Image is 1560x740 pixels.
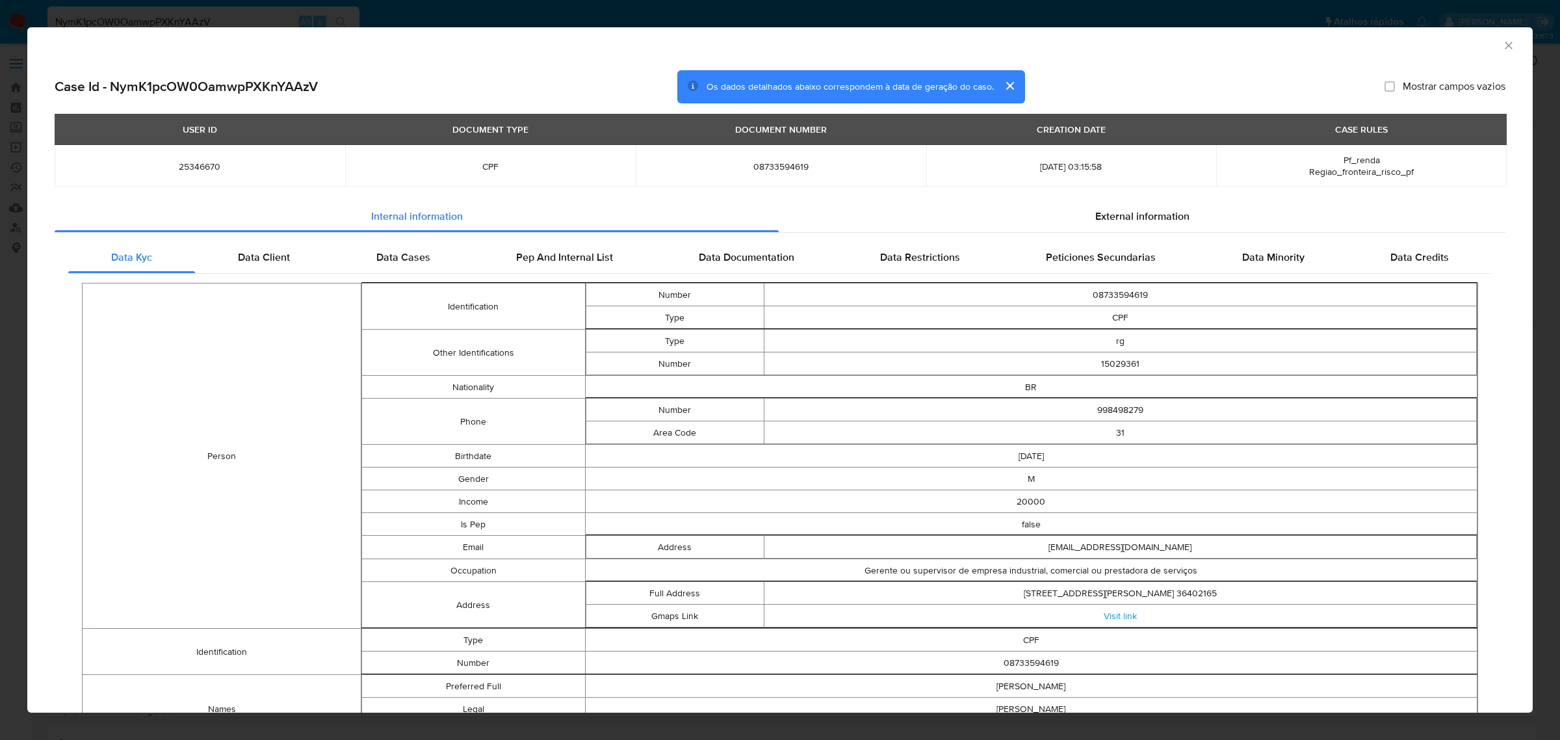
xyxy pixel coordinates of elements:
td: Nationality [362,376,585,399]
td: BR [585,376,1477,399]
span: Data Credits [1390,250,1449,265]
button: cerrar [994,70,1025,101]
span: Internal information [371,209,463,224]
td: Legal [362,698,585,720]
input: Mostrar campos vazios [1384,81,1395,92]
td: Type [362,629,585,652]
td: Email [362,536,585,559]
td: Type [586,306,764,329]
td: 20000 [585,490,1477,513]
div: Detailed info [55,201,1505,232]
td: Other Identifications [362,330,585,376]
div: Detailed internal info [68,242,1492,273]
span: Data Minority [1242,250,1305,265]
td: Occupation [362,559,585,582]
div: USER ID [175,118,225,140]
td: Is Pep [362,513,585,536]
span: Data Cases [376,250,430,265]
td: false [585,513,1477,536]
td: [STREET_ADDRESS][PERSON_NAME] 36402165 [764,582,1476,605]
td: Number [586,284,764,306]
span: Data Restrictions [880,250,960,265]
td: Preferred Full [362,675,585,698]
td: [EMAIL_ADDRESS][DOMAIN_NAME] [764,536,1476,559]
td: Phone [362,399,585,445]
span: Mostrar campos vazios [1403,80,1505,93]
span: 25346670 [70,161,330,172]
td: Birthdate [362,445,585,468]
span: Peticiones Secundarias [1046,250,1156,265]
td: rg [764,330,1476,352]
td: Identification [83,629,361,675]
td: 31 [764,421,1476,444]
div: CREATION DATE [1029,118,1113,140]
div: DOCUMENT TYPE [445,118,536,140]
td: Number [586,399,764,421]
td: Address [362,582,585,628]
span: [DATE] 03:15:58 [942,161,1201,172]
button: Fechar a janela [1502,39,1514,51]
td: Address [586,536,764,559]
td: Gender [362,468,585,490]
td: M [585,468,1477,490]
td: CPF [585,629,1477,652]
td: Identification [362,284,585,330]
td: Number [586,352,764,375]
span: Data Kyc [111,250,152,265]
div: CASE RULES [1327,118,1396,140]
div: DOCUMENT NUMBER [727,118,835,140]
span: Regiao_fronteira_risco_pf [1309,165,1414,178]
div: closure-recommendation-modal [27,27,1533,713]
td: CPF [764,306,1476,329]
td: 08733594619 [764,284,1476,306]
td: Type [586,330,764,352]
td: 08733594619 [585,652,1477,674]
span: CPF [361,161,620,172]
span: Pep And Internal List [516,250,613,265]
td: [PERSON_NAME] [585,675,1477,698]
td: [DATE] [585,445,1477,468]
td: Full Address [586,582,764,605]
td: Area Code [586,421,764,444]
td: [PERSON_NAME] [585,698,1477,720]
a: Visit link [1104,609,1137,622]
span: External information [1095,209,1189,224]
span: 08733594619 [651,161,911,172]
td: Income [362,490,585,513]
td: Gmaps Link [586,605,764,628]
span: Data Client [238,250,290,265]
td: Gerente ou supervisor de empresa industrial, comercial ou prestadora de serviços [585,559,1477,582]
td: 998498279 [764,399,1476,421]
span: Pf_renda [1344,153,1380,166]
span: Data Documentation [699,250,794,265]
td: Number [362,652,585,674]
span: Os dados detalhados abaixo correspondem à data de geração do caso. [707,80,994,93]
h2: Case Id - NymK1pcOW0OamwpPXKnYAAzV [55,78,318,95]
td: 15029361 [764,352,1476,375]
td: Person [83,284,361,629]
